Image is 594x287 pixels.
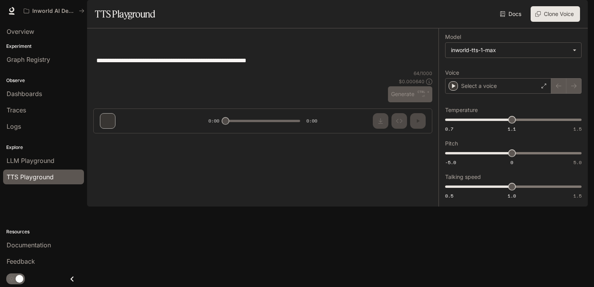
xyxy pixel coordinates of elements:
[445,174,481,180] p: Talking speed
[461,82,497,90] p: Select a voice
[445,141,458,146] p: Pitch
[399,78,425,85] p: $ 0.000640
[20,3,88,19] button: All workspaces
[445,126,453,132] span: 0.7
[573,192,582,199] span: 1.5
[445,159,456,166] span: -5.0
[508,192,516,199] span: 1.0
[531,6,580,22] button: Clone Voice
[451,46,569,54] div: inworld-tts-1-max
[445,107,478,113] p: Temperature
[573,126,582,132] span: 1.5
[445,43,581,58] div: inworld-tts-1-max
[510,159,513,166] span: 0
[498,6,524,22] a: Docs
[32,8,76,14] p: Inworld AI Demos
[95,6,155,22] h1: TTS Playground
[445,70,459,75] p: Voice
[573,159,582,166] span: 5.0
[414,70,432,77] p: 64 / 1000
[445,192,453,199] span: 0.5
[508,126,516,132] span: 1.1
[445,34,461,40] p: Model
